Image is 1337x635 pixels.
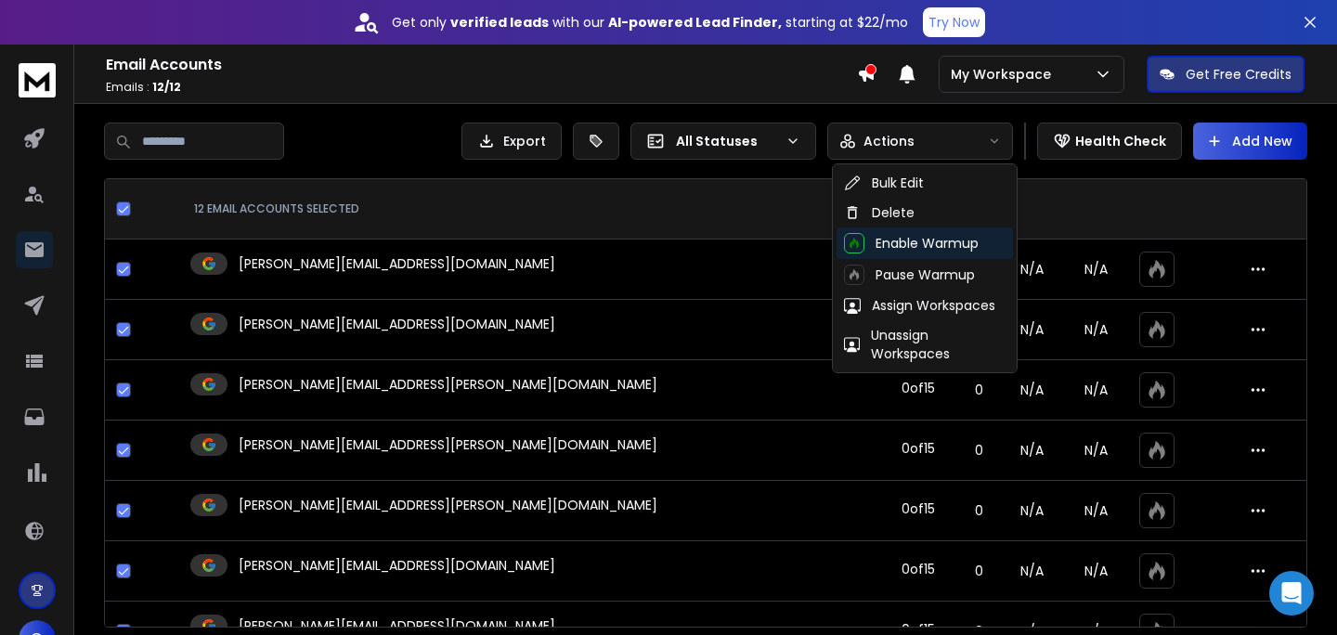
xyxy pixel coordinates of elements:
[1000,360,1064,421] td: N/A
[844,296,995,315] div: Assign Workspaces
[968,562,989,580] p: 0
[844,233,979,253] div: Enable Warmup
[608,13,782,32] strong: AI-powered Lead Finder,
[152,79,181,95] span: 12 / 12
[461,123,562,160] button: Export
[239,375,657,394] p: [PERSON_NAME][EMAIL_ADDRESS][PERSON_NAME][DOMAIN_NAME]
[106,80,857,95] p: Emails :
[923,7,985,37] button: Try Now
[968,381,989,399] p: 0
[951,65,1058,84] p: My Workspace
[239,496,657,514] p: [PERSON_NAME][EMAIL_ADDRESS][PERSON_NAME][DOMAIN_NAME]
[239,254,555,273] p: [PERSON_NAME][EMAIL_ADDRESS][DOMAIN_NAME]
[392,13,908,32] p: Get only with our starting at $22/mo
[1075,381,1117,399] p: N/A
[1037,123,1182,160] button: Health Check
[902,499,935,518] div: 0 of 15
[1000,300,1064,360] td: N/A
[1186,65,1292,84] p: Get Free Credits
[1269,571,1314,616] div: Open Intercom Messenger
[239,315,555,333] p: [PERSON_NAME][EMAIL_ADDRESS][DOMAIN_NAME]
[1075,260,1117,279] p: N/A
[902,560,935,578] div: 0 of 15
[106,54,857,76] h1: Email Accounts
[968,441,989,460] p: 0
[902,439,935,458] div: 0 of 15
[902,379,935,397] div: 0 of 15
[863,132,915,150] p: Actions
[844,326,1006,363] div: Unassign Workspaces
[239,616,555,635] p: [PERSON_NAME][EMAIL_ADDRESS][DOMAIN_NAME]
[844,174,924,192] div: Bulk Edit
[450,13,549,32] strong: verified leads
[1075,320,1117,339] p: N/A
[844,203,915,222] div: Delete
[928,13,980,32] p: Try Now
[1193,123,1307,160] button: Add New
[1075,132,1166,150] p: Health Check
[1000,541,1064,602] td: N/A
[1000,240,1064,300] td: N/A
[844,265,975,285] div: Pause Warmup
[1075,562,1117,580] p: N/A
[1000,421,1064,481] td: N/A
[194,201,863,216] div: 12 EMAIL ACCOUNTS SELECTED
[239,556,555,575] p: [PERSON_NAME][EMAIL_ADDRESS][DOMAIN_NAME]
[1075,501,1117,520] p: N/A
[1000,481,1064,541] td: N/A
[1147,56,1305,93] button: Get Free Credits
[968,501,989,520] p: 0
[19,63,56,97] img: logo
[1075,441,1117,460] p: N/A
[239,435,657,454] p: [PERSON_NAME][EMAIL_ADDRESS][PERSON_NAME][DOMAIN_NAME]
[676,132,778,150] p: All Statuses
